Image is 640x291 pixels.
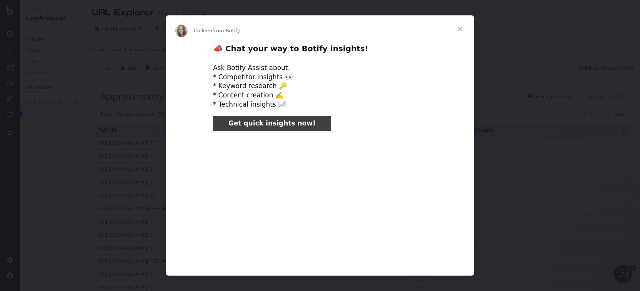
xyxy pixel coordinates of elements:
[213,116,331,131] a: Get quick insights now!
[213,28,240,33] span: from Botify
[175,25,188,37] img: Profile image for Colleen
[228,119,315,127] span: Get quick insights now!
[213,64,427,109] div: Ask Botify Assist about: * Competitor insights 👀 * Keyword research 🔑 * Content creation ✍️ * Tec...
[213,43,427,58] h2: 📣 Chat your way to Botify insights!
[446,15,474,43] span: Close
[194,28,213,33] span: Colleen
